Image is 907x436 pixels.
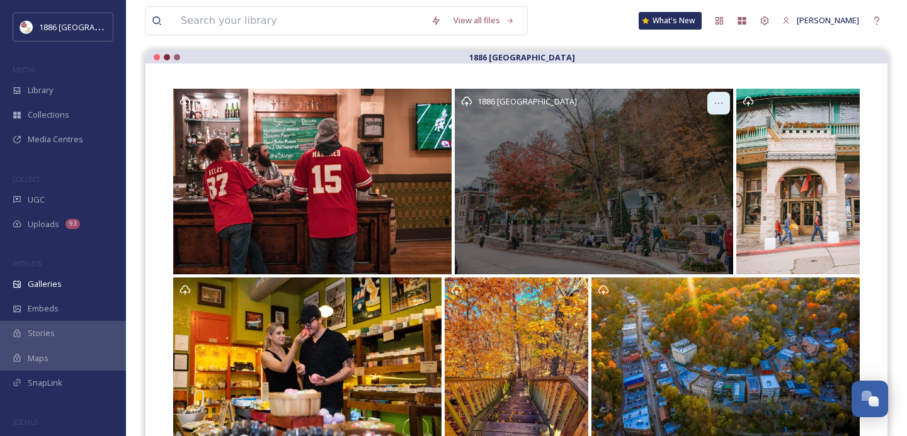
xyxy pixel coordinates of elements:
[469,52,575,63] strong: 1886 [GEOGRAPHIC_DATA]
[20,21,33,33] img: logos.png
[13,259,42,268] span: WIDGETS
[28,84,53,96] span: Library
[477,96,577,107] span: 1886 [GEOGRAPHIC_DATA]
[797,14,859,26] span: [PERSON_NAME]
[66,219,80,229] div: 93
[447,8,521,33] a: View all files
[174,7,425,35] input: Search your library
[28,133,83,145] span: Media Centres
[639,12,702,30] a: What's New
[28,352,48,364] span: Maps
[28,327,55,339] span: Stories
[28,377,62,389] span: SnapLink
[852,381,888,417] button: Open Chat
[453,89,734,274] a: 1886 [GEOGRAPHIC_DATA]
[28,194,45,206] span: UGC
[13,417,38,427] span: SOCIALS
[28,109,69,121] span: Collections
[28,303,59,315] span: Embeds
[13,174,40,184] span: COLLECT
[39,21,139,33] span: 1886 [GEOGRAPHIC_DATA]
[13,65,35,74] span: MEDIA
[28,218,59,230] span: Uploads
[776,8,865,33] a: [PERSON_NAME]
[28,278,62,290] span: Galleries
